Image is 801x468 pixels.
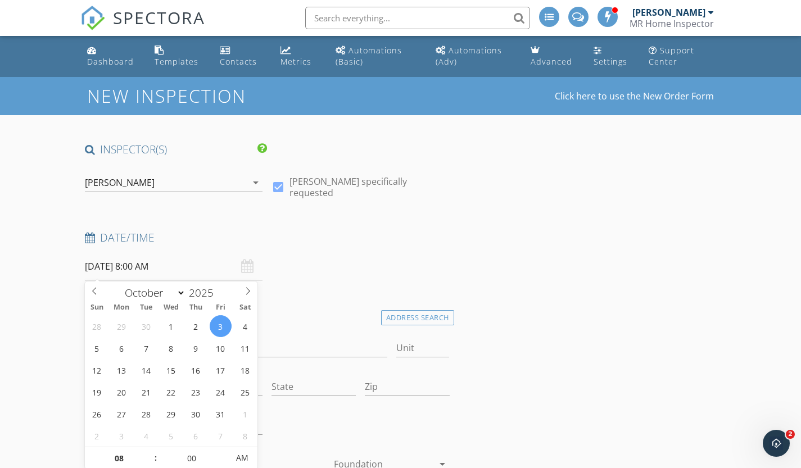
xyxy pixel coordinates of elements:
h1: New Inspection [87,86,336,106]
a: Templates [150,40,206,72]
div: Templates [155,56,198,67]
div: Metrics [280,56,311,67]
span: September 30, 2025 [135,315,157,337]
span: Sat [233,304,257,311]
span: October 14, 2025 [135,359,157,381]
span: Fri [208,304,233,311]
span: October 28, 2025 [135,403,157,425]
span: Tue [134,304,159,311]
span: Sun [85,304,110,311]
span: October 8, 2025 [160,337,182,359]
span: November 3, 2025 [111,425,133,447]
h4: Location [85,307,450,322]
i: arrow_drop_down [249,176,263,189]
span: October 20, 2025 [111,381,133,403]
span: Wed [159,304,183,311]
div: [PERSON_NAME] [632,7,705,18]
span: October 13, 2025 [111,359,133,381]
span: October 30, 2025 [185,403,207,425]
a: Automations (Basic) [331,40,422,72]
span: November 8, 2025 [234,425,256,447]
div: MR Home Inspector [630,18,714,29]
div: Settings [594,56,627,67]
span: October 19, 2025 [86,381,108,403]
div: Automations (Basic) [336,45,402,67]
span: Thu [183,304,208,311]
a: Click here to use the New Order Form [555,92,714,101]
span: October 3, 2025 [210,315,232,337]
input: Select date [85,253,263,280]
a: Settings [589,40,636,72]
span: November 2, 2025 [86,425,108,447]
span: SPECTORA [113,6,205,29]
span: October 15, 2025 [160,359,182,381]
span: October 31, 2025 [210,403,232,425]
span: October 11, 2025 [234,337,256,359]
span: October 22, 2025 [160,381,182,403]
span: Mon [109,304,134,311]
img: The Best Home Inspection Software - Spectora [80,6,105,30]
iframe: Intercom live chat [763,430,790,457]
h4: INSPECTOR(S) [85,142,268,157]
span: November 7, 2025 [210,425,232,447]
span: October 5, 2025 [86,337,108,359]
span: November 6, 2025 [185,425,207,447]
a: Advanced [526,40,580,72]
span: October 29, 2025 [160,403,182,425]
a: Automations (Advanced) [431,40,517,72]
span: October 17, 2025 [210,359,232,381]
span: September 29, 2025 [111,315,133,337]
span: October 27, 2025 [111,403,133,425]
span: October 23, 2025 [185,381,207,403]
div: [PERSON_NAME] [85,178,155,188]
span: October 10, 2025 [210,337,232,359]
div: Contacts [220,56,257,67]
input: Search everything... [305,7,530,29]
div: Support Center [649,45,694,67]
div: Advanced [531,56,572,67]
span: November 1, 2025 [234,403,256,425]
a: Dashboard [83,40,141,72]
input: Year [185,285,223,300]
span: October 26, 2025 [86,403,108,425]
span: October 21, 2025 [135,381,157,403]
span: October 1, 2025 [160,315,182,337]
div: Dashboard [87,56,134,67]
span: October 6, 2025 [111,337,133,359]
span: October 4, 2025 [234,315,256,337]
span: October 24, 2025 [210,381,232,403]
label: [PERSON_NAME] specifically requested [289,176,450,198]
span: October 18, 2025 [234,359,256,381]
div: Automations (Adv) [436,45,502,67]
span: October 9, 2025 [185,337,207,359]
a: Support Center [644,40,718,72]
a: Metrics [276,40,322,72]
a: Contacts [215,40,267,72]
span: October 2, 2025 [185,315,207,337]
span: October 7, 2025 [135,337,157,359]
span: October 25, 2025 [234,381,256,403]
span: October 12, 2025 [86,359,108,381]
span: October 16, 2025 [185,359,207,381]
div: Address Search [381,310,454,325]
span: November 4, 2025 [135,425,157,447]
a: SPECTORA [80,15,205,39]
h4: Date/Time [85,230,450,245]
span: September 28, 2025 [86,315,108,337]
span: 2 [786,430,795,439]
span: November 5, 2025 [160,425,182,447]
